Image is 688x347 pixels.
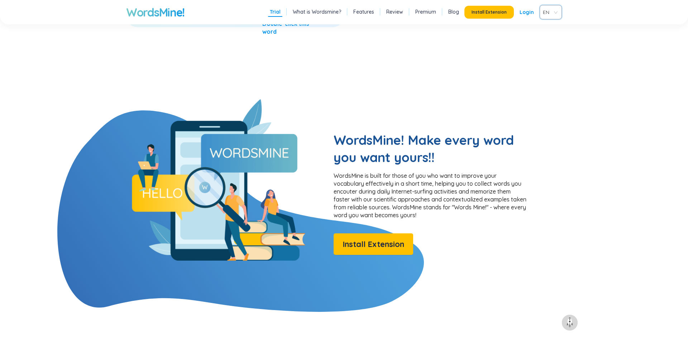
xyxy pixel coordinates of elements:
a: Features [353,8,374,15]
button: Install Extension [464,6,514,19]
a: Trial [270,8,281,15]
h2: WordsMine! Make every word you want yours!! [334,132,527,166]
a: Login [520,6,534,19]
p: WordsMine is built for those of you who want to improve your vocabulary effectively in a short ti... [334,172,527,219]
a: WordsMine! [126,5,185,19]
a: What is Wordsmine? [293,8,341,15]
a: Premium [415,8,436,15]
img: to top [564,317,575,328]
a: Review [386,8,403,15]
span: Install Extension [343,238,404,251]
img: What's WordsMine! [132,99,305,261]
a: Blog [448,8,459,15]
button: Install Extension [334,233,413,255]
span: VIE [543,7,556,18]
span: Install Extension [472,9,507,15]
